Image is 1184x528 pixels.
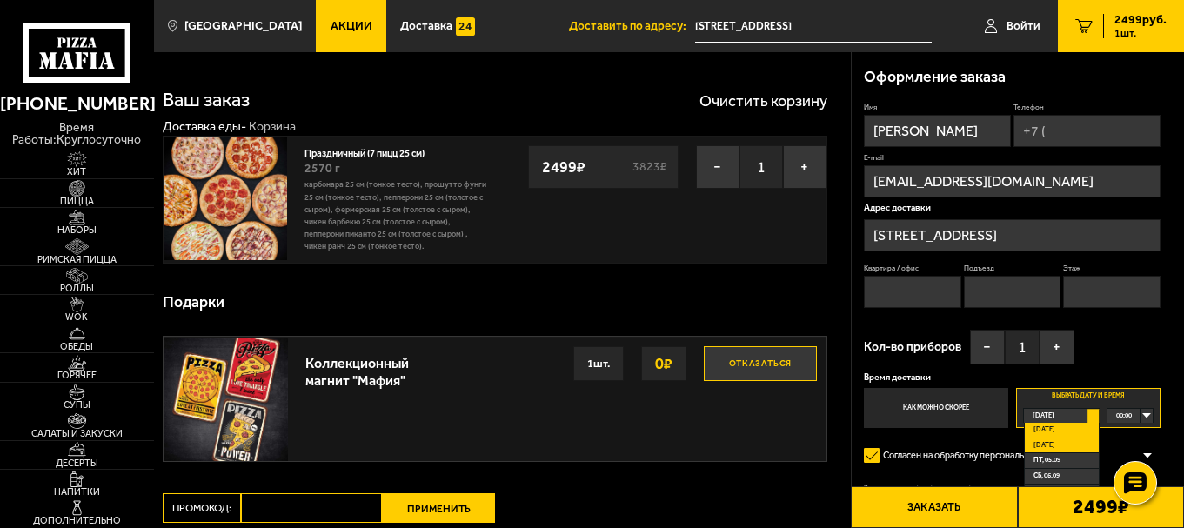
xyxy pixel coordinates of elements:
span: 1 шт. [1114,28,1167,38]
input: Имя [864,115,1011,147]
span: 2499 руб. [1114,14,1167,26]
button: Применить [382,493,495,523]
a: Доставка еды- [163,119,246,134]
button: Очистить корзину [699,93,827,109]
label: Этаж [1063,264,1161,274]
span: [DATE] [1033,438,1055,452]
label: Телефон [1013,103,1161,113]
p: Карбонара 25 см (тонкое тесто), Прошутто Фунги 25 см (тонкое тесто), Пепперони 25 см (толстое с с... [304,178,486,252]
span: пт, 05.09 [1033,453,1060,467]
label: Подъезд [964,264,1061,274]
label: Комментарий [864,483,1160,493]
button: + [783,145,826,189]
label: Промокод: [163,493,241,523]
a: Праздничный (7 пицц 25 см) [304,144,437,159]
span: сб, 06.09 [1033,469,1060,483]
h1: Ваш заказ [163,90,250,110]
input: +7 ( [1013,115,1161,147]
button: Отказаться [704,346,817,381]
label: Как можно скорее [864,388,1008,427]
label: Имя [864,103,1011,113]
p: Адрес доставки [864,204,1160,213]
button: − [970,330,1005,364]
img: 15daf4d41897b9f0e9f617042186c801.svg [456,17,474,36]
span: 2570 г [304,161,340,176]
button: + [1040,330,1074,364]
span: (необязательно) [916,483,970,493]
span: 00:00 [1116,409,1132,423]
input: Ваш адрес доставки [695,10,932,43]
h3: Оформление заказа [864,70,1006,85]
span: Доставка [400,20,452,32]
span: [DATE] [1033,423,1055,437]
span: Кол-во приборов [864,341,961,353]
div: Корзина [249,119,296,135]
button: Заказать [851,486,1017,528]
label: E-mail [864,153,1160,164]
s: 3823 ₽ [631,161,669,173]
label: Квартира / офис [864,264,961,274]
span: Санкт-Петербург, проспект Обуховской Обороны, 295АТ [695,10,932,43]
span: Доставить по адресу: [569,20,695,32]
b: 2499 ₽ [1073,498,1129,518]
p: Время доставки [864,373,1160,383]
label: Согласен на обработку персональных данных [864,443,1083,467]
span: [GEOGRAPHIC_DATA] [184,20,302,32]
a: Коллекционный магнит "Мафия"Отказаться0₽1шт. [164,337,826,461]
div: Коллекционный магнит "Мафия" [305,346,452,388]
span: Акции [331,20,372,32]
span: Войти [1007,20,1040,32]
div: 1 шт. [573,346,624,381]
strong: 2499 ₽ [538,150,590,184]
span: 1 [739,145,783,189]
strong: 0 ₽ [651,347,677,380]
label: Выбрать дату и время [1016,388,1161,427]
span: [DATE] [1033,409,1054,423]
span: 1 [1005,330,1040,364]
input: @ [864,165,1160,197]
span: вс, 07.09 [1033,485,1060,498]
h3: Подарки [163,295,224,311]
button: − [696,145,739,189]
